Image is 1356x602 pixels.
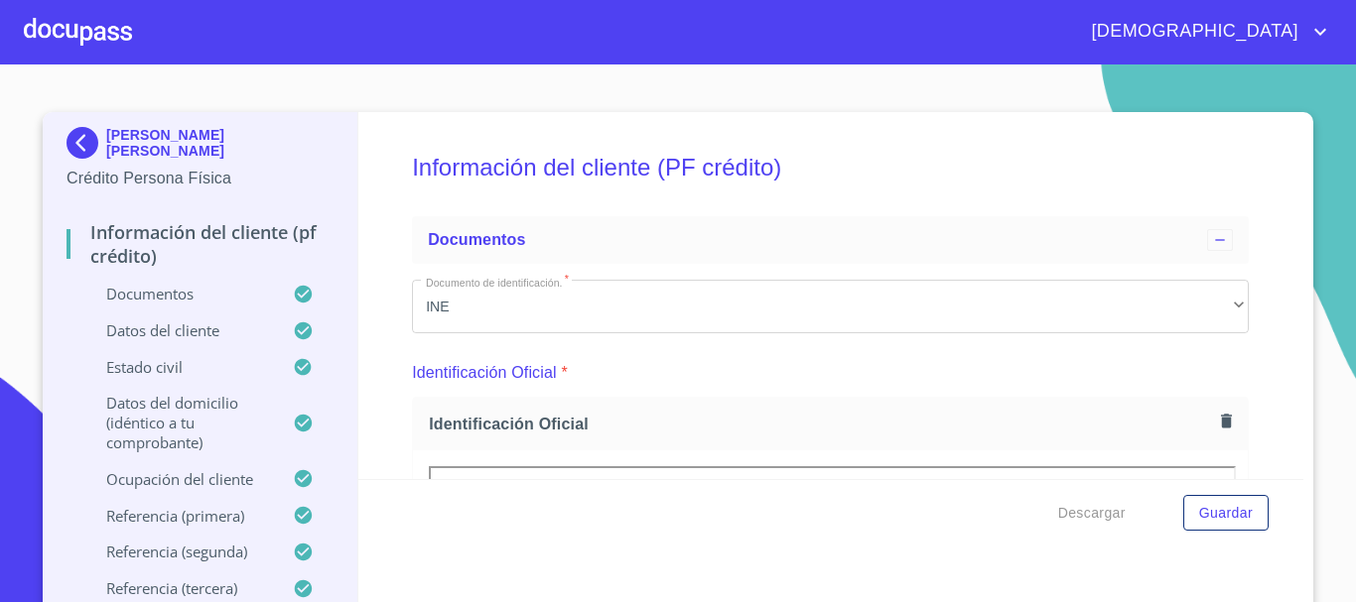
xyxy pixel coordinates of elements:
div: [PERSON_NAME] [PERSON_NAME] [67,127,334,167]
p: Información del cliente (PF crédito) [67,220,334,268]
p: Documentos [67,284,293,303]
p: Referencia (segunda) [67,542,293,561]
div: Documentos [412,216,1249,264]
button: Descargar [1050,495,1134,532]
p: Referencia (tercera) [67,578,293,598]
p: Crédito Persona Física [67,167,334,190]
img: Docupass spot blue [67,127,106,159]
span: Documentos [428,231,525,248]
h5: Información del cliente (PF crédito) [412,127,1249,208]
div: INE [412,280,1249,333]
span: [DEMOGRAPHIC_DATA] [1076,16,1308,48]
p: Estado Civil [67,357,293,377]
p: Datos del domicilio (idéntico a tu comprobante) [67,393,293,452]
p: Ocupación del Cliente [67,469,293,489]
button: account of current user [1076,16,1332,48]
span: Identificación Oficial [429,414,1213,434]
p: Referencia (primera) [67,506,293,526]
p: [PERSON_NAME] [PERSON_NAME] [106,127,334,159]
p: Identificación Oficial [412,361,557,385]
p: Datos del cliente [67,320,293,340]
button: Guardar [1183,495,1269,532]
span: Descargar [1058,501,1126,526]
span: Guardar [1199,501,1253,526]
